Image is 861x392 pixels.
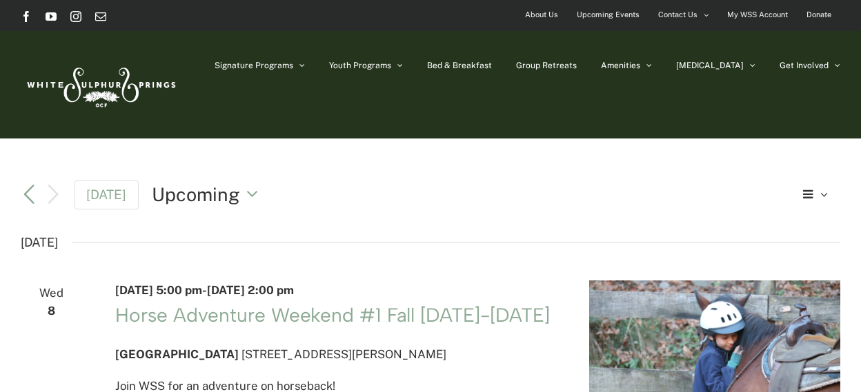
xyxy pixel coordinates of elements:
a: Group Retreats [516,31,577,100]
span: About Us [525,5,558,25]
span: Signature Programs [215,61,293,70]
span: Bed & Breakfast [427,61,492,70]
button: Next Events [45,183,61,205]
span: My WSS Account [727,5,788,25]
a: Youth Programs [329,31,403,100]
time: [DATE] [21,231,58,254]
a: Facebook [21,11,32,22]
a: Get Involved [780,31,840,100]
nav: Main Menu [215,31,840,100]
span: [STREET_ADDRESS][PERSON_NAME] [241,347,446,361]
button: Upcoming [152,181,266,207]
img: White Sulphur Springs Logo [21,52,179,117]
a: Previous Events [21,186,37,203]
span: Get Involved [780,61,829,70]
a: Bed & Breakfast [427,31,492,100]
span: Upcoming Events [577,5,640,25]
span: Group Retreats [516,61,577,70]
a: Signature Programs [215,31,305,100]
span: Upcoming [152,181,240,207]
span: Contact Us [658,5,697,25]
a: [MEDICAL_DATA] [676,31,755,100]
a: Amenities [601,31,652,100]
a: Instagram [70,11,81,22]
span: Youth Programs [329,61,391,70]
a: Horse Adventure Weekend #1 Fall [DATE]-[DATE] [115,303,550,327]
span: [GEOGRAPHIC_DATA] [115,347,239,361]
span: Wed [21,283,82,303]
span: [DATE] 2:00 pm [207,283,294,297]
a: Email [95,11,106,22]
a: [DATE] [75,180,139,209]
time: - [115,283,294,297]
span: Amenities [601,61,640,70]
span: [MEDICAL_DATA] [676,61,744,70]
span: Donate [806,5,831,25]
a: YouTube [46,11,57,22]
span: 8 [21,301,82,321]
span: [DATE] 5:00 pm [115,283,202,297]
